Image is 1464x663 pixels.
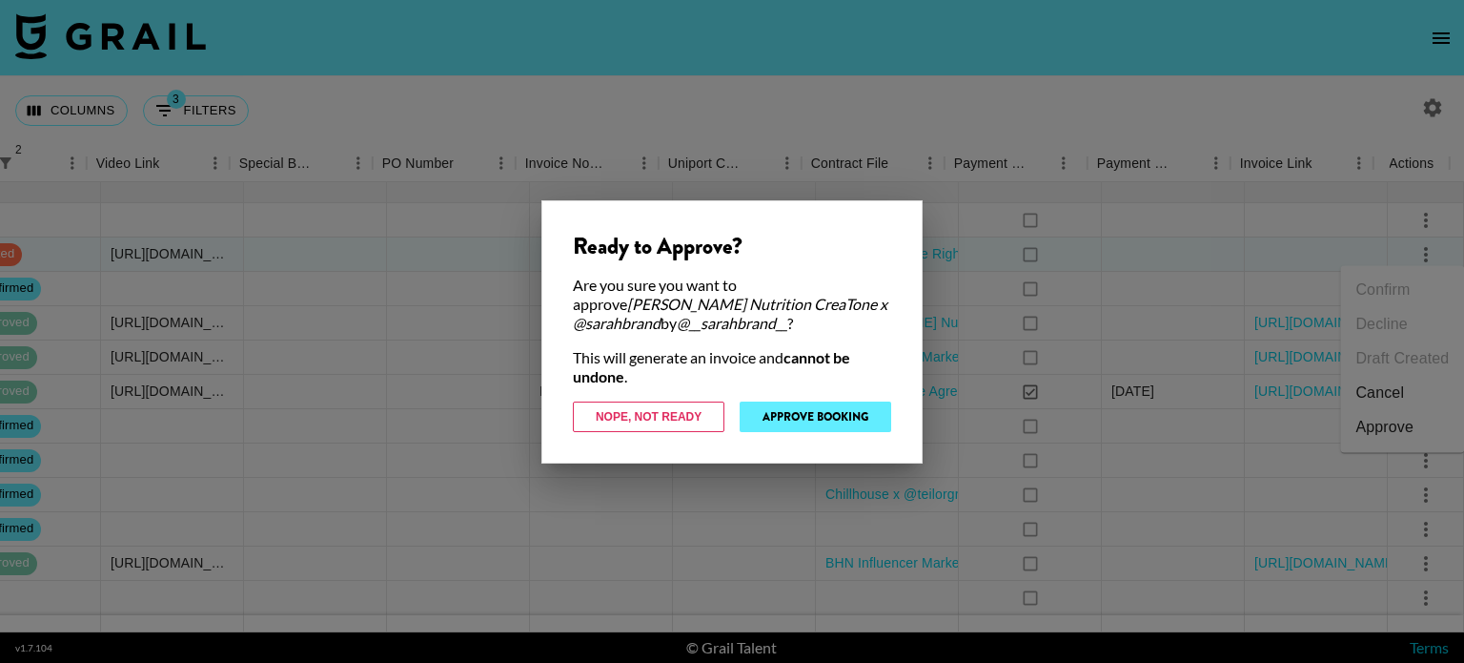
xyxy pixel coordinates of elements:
[677,314,787,332] em: @ __sarahbrand__
[573,348,891,386] div: This will generate an invoice and .
[573,276,891,333] div: Are you sure you want to approve by ?
[573,348,850,385] strong: cannot be undone
[740,402,891,432] button: Approve Booking
[573,295,887,332] em: [PERSON_NAME] Nutrition CreaTone x @sarahbrand
[573,402,724,432] button: Nope, Not Ready
[573,232,891,260] div: Ready to Approve?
